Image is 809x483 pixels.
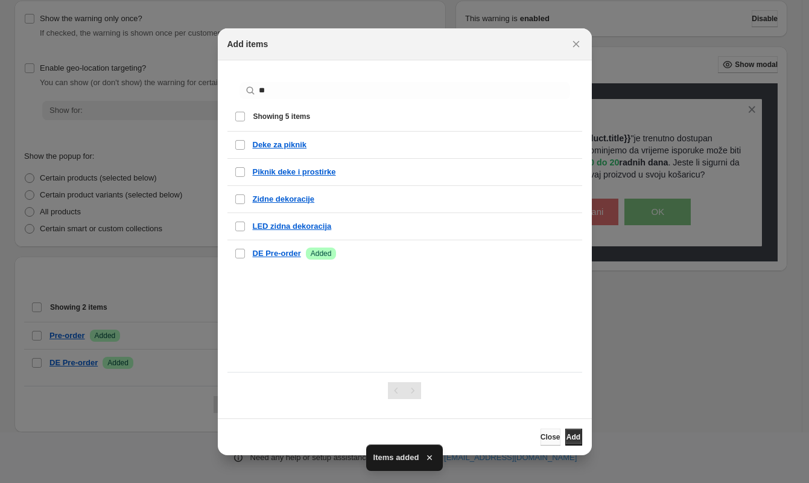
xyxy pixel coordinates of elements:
span: Showing 5 items [253,112,311,121]
button: Close [541,429,560,446]
span: Items added [373,452,419,464]
a: LED zidna dekoracija [253,220,332,232]
button: Close [568,36,585,53]
a: Zidne dekoracije [253,193,315,205]
nav: Pagination [388,382,421,399]
a: DE Pre-order [253,248,301,260]
span: Close [541,432,560,442]
h2: Add items [227,38,268,50]
a: Piknik deke i prostirke [253,166,336,178]
button: Add [565,429,582,446]
span: Added [311,249,332,258]
a: Deke za piknik [253,139,307,151]
span: Add [566,432,580,442]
